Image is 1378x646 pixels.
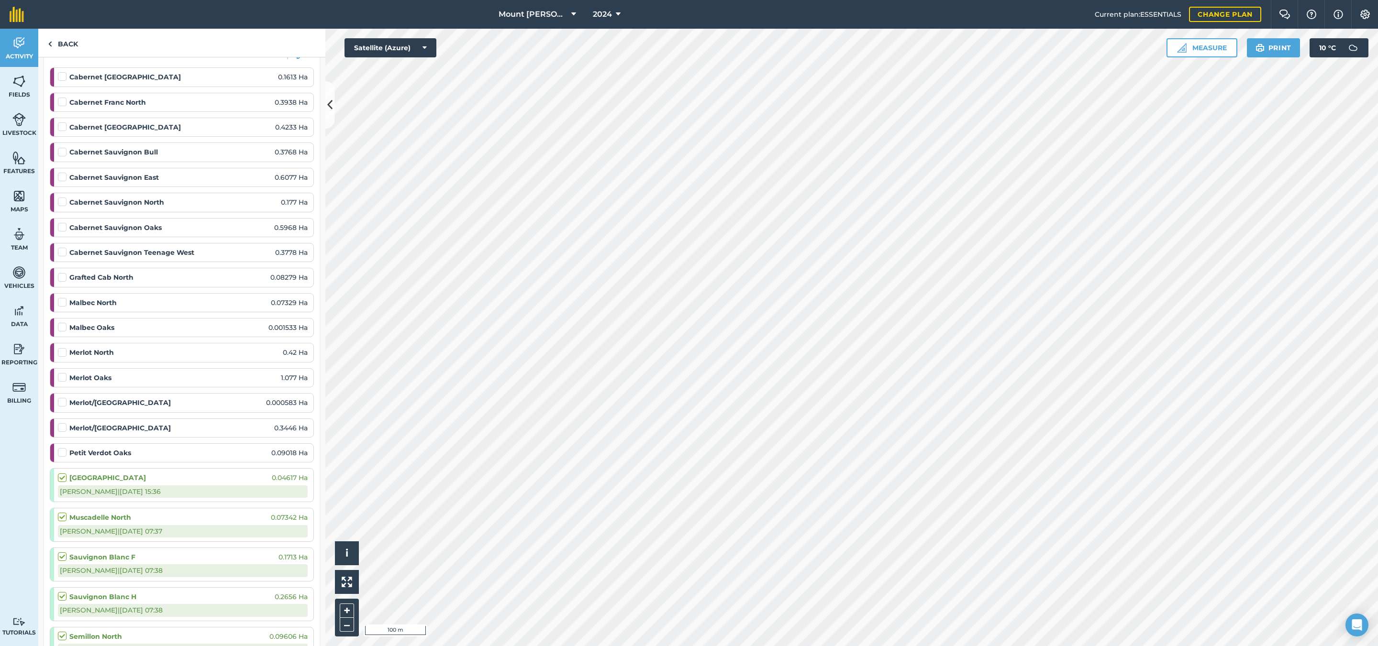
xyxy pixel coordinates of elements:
img: svg+xml;base64,PD94bWwgdmVyc2lvbj0iMS4wIiBlbmNvZGluZz0idXRmLTgiPz4KPCEtLSBHZW5lcmF0b3I6IEFkb2JlIE... [1344,38,1363,57]
span: i [345,547,348,559]
div: [PERSON_NAME] | [DATE] 07:37 [58,525,308,537]
img: svg+xml;base64,PD94bWwgdmVyc2lvbj0iMS4wIiBlbmNvZGluZz0idXRmLTgiPz4KPCEtLSBHZW5lcmF0b3I6IEFkb2JlIE... [12,112,26,127]
span: 0.09018 Ha [271,448,308,458]
img: fieldmargin Logo [10,7,24,22]
img: svg+xml;base64,PD94bWwgdmVyc2lvbj0iMS4wIiBlbmNvZGluZz0idXRmLTgiPz4KPCEtLSBHZW5lcmF0b3I6IEFkb2JlIE... [12,36,26,50]
strong: Cabernet Sauvignon North [69,197,164,208]
span: 0.4233 Ha [275,122,308,132]
a: Back [38,29,88,57]
img: Four arrows, one pointing top left, one top right, one bottom right and the last bottom left [342,577,352,587]
span: 0.07329 Ha [271,297,308,308]
span: Mount [PERSON_NAME] [499,9,567,20]
span: 0.42 Ha [283,347,308,358]
span: 2024 [593,9,612,20]
img: svg+xml;base64,PD94bWwgdmVyc2lvbj0iMS4wIiBlbmNvZGluZz0idXRmLTgiPz4KPCEtLSBHZW5lcmF0b3I6IEFkb2JlIE... [12,227,26,241]
span: 0.04617 Ha [272,472,308,483]
span: 0.3938 Ha [275,97,308,108]
span: 0.3778 Ha [275,247,308,258]
img: svg+xml;base64,PD94bWwgdmVyc2lvbj0iMS4wIiBlbmNvZGluZz0idXRmLTgiPz4KPCEtLSBHZW5lcmF0b3I6IEFkb2JlIE... [12,265,26,280]
span: 0.3768 Ha [275,147,308,157]
img: svg+xml;base64,PD94bWwgdmVyc2lvbj0iMS4wIiBlbmNvZGluZz0idXRmLTgiPz4KPCEtLSBHZW5lcmF0b3I6IEFkb2JlIE... [12,380,26,394]
strong: Merlot North [69,347,114,358]
span: 0.07342 Ha [271,512,308,523]
strong: Malbec North [69,297,117,308]
button: Satellite (Azure) [344,38,436,57]
strong: Merlot Oaks [69,372,111,383]
strong: Cabernet [GEOGRAPHIC_DATA] [69,72,181,82]
img: svg+xml;base64,PD94bWwgdmVyc2lvbj0iMS4wIiBlbmNvZGluZz0idXRmLTgiPz4KPCEtLSBHZW5lcmF0b3I6IEFkb2JlIE... [12,342,26,356]
strong: Merlot/[GEOGRAPHIC_DATA] [69,423,171,433]
span: 1.077 Ha [281,372,308,383]
button: Print [1247,38,1300,57]
strong: Muscadelle North [69,512,131,523]
div: [PERSON_NAME] | [DATE] 07:38 [58,604,308,616]
strong: Cabernet [GEOGRAPHIC_DATA] [69,122,181,132]
span: 0.6077 Ha [275,172,308,183]
span: 0.5968 Ha [274,222,308,233]
strong: Sauvignon Blanc F [69,552,135,562]
button: Measure [1167,38,1237,57]
img: svg+xml;base64,PD94bWwgdmVyc2lvbj0iMS4wIiBlbmNvZGluZz0idXRmLTgiPz4KPCEtLSBHZW5lcmF0b3I6IEFkb2JlIE... [12,304,26,318]
span: Current plan : ESSENTIALS [1095,9,1181,20]
img: svg+xml;base64,PHN2ZyB4bWxucz0iaHR0cDovL3d3dy53My5vcmcvMjAwMC9zdmciIHdpZHRoPSIxNyIgaGVpZ2h0PSIxNy... [1334,9,1343,20]
span: 0.09606 Ha [269,631,308,642]
img: A question mark icon [1306,10,1317,19]
div: [PERSON_NAME] | [DATE] 15:36 [58,485,308,498]
img: Ruler icon [1177,43,1187,53]
span: 0.3446 Ha [274,423,308,433]
img: svg+xml;base64,PHN2ZyB4bWxucz0iaHR0cDovL3d3dy53My5vcmcvMjAwMC9zdmciIHdpZHRoPSI1NiIgaGVpZ2h0PSI2MC... [12,151,26,165]
img: svg+xml;base64,PHN2ZyB4bWxucz0iaHR0cDovL3d3dy53My5vcmcvMjAwMC9zdmciIHdpZHRoPSIxOSIgaGVpZ2h0PSIyNC... [1256,42,1265,54]
span: 0.1613 Ha [278,72,308,82]
strong: Cabernet Sauvignon Teenage West [69,247,194,258]
img: svg+xml;base64,PD94bWwgdmVyc2lvbj0iMS4wIiBlbmNvZGluZz0idXRmLTgiPz4KPCEtLSBHZW5lcmF0b3I6IEFkb2JlIE... [12,617,26,626]
span: 10 ° C [1319,38,1336,57]
button: + [340,603,354,618]
button: i [335,541,359,565]
img: svg+xml;base64,PHN2ZyB4bWxucz0iaHR0cDovL3d3dy53My5vcmcvMjAwMC9zdmciIHdpZHRoPSI1NiIgaGVpZ2h0PSI2MC... [12,74,26,88]
span: 0.177 Ha [281,197,308,208]
strong: Malbec Oaks [69,322,114,333]
img: Two speech bubbles overlapping with the left bubble in the forefront [1279,10,1290,19]
strong: Cabernet Franc North [69,97,146,108]
a: Change plan [1189,7,1261,22]
span: 0.2656 Ha [275,591,308,602]
span: 0.000583 Ha [266,397,308,408]
div: Open Intercom Messenger [1345,613,1368,636]
img: svg+xml;base64,PHN2ZyB4bWxucz0iaHR0cDovL3d3dy53My5vcmcvMjAwMC9zdmciIHdpZHRoPSI5IiBoZWlnaHQ9IjI0Ii... [48,38,52,50]
strong: Cabernet Sauvignon Bull [69,147,158,157]
button: 10 °C [1310,38,1368,57]
button: – [340,618,354,632]
span: 0.001533 Ha [268,322,308,333]
img: svg+xml;base64,PHN2ZyB4bWxucz0iaHR0cDovL3d3dy53My5vcmcvMjAwMC9zdmciIHdpZHRoPSI1NiIgaGVpZ2h0PSI2MC... [12,189,26,203]
strong: Petit Verdot Oaks [69,448,131,458]
strong: Cabernet Sauvignon Oaks [69,222,162,233]
div: [PERSON_NAME] | [DATE] 07:38 [58,564,308,577]
strong: Sauvignon Blanc H [69,591,136,602]
img: A cog icon [1359,10,1371,19]
strong: Grafted Cab North [69,272,133,283]
span: 0.1713 Ha [278,552,308,562]
strong: Semillon North [69,631,122,642]
strong: Cabernet Sauvignon East [69,172,159,183]
span: 0.08279 Ha [270,272,308,283]
strong: Merlot/[GEOGRAPHIC_DATA] [69,397,171,408]
strong: [GEOGRAPHIC_DATA] [69,472,146,483]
